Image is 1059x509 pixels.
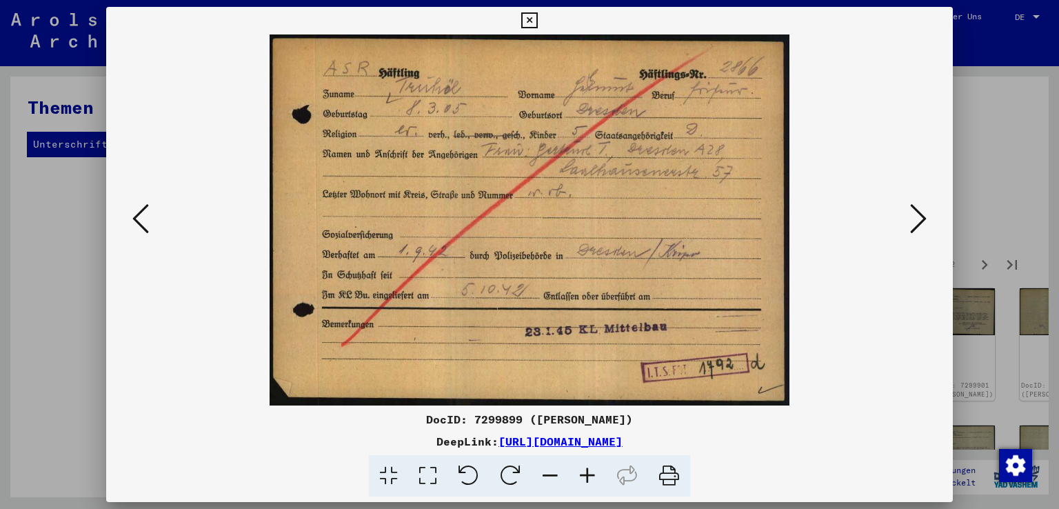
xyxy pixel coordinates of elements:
[426,412,633,426] font: DocID: 7299899 ([PERSON_NAME])
[270,34,790,406] img: 001.jpg
[999,449,1032,482] img: Zustimmung ändern
[998,448,1031,481] div: Zustimmung ändern
[436,435,498,448] font: DeepLink:
[498,435,623,448] a: [URL][DOMAIN_NAME]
